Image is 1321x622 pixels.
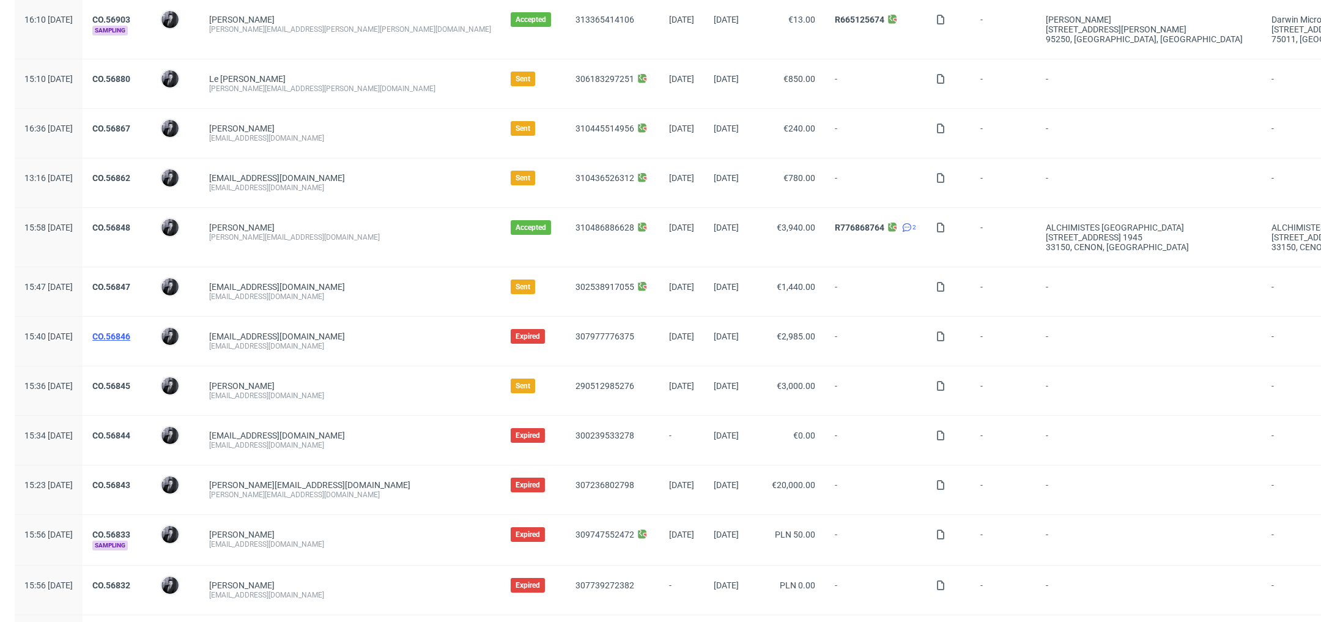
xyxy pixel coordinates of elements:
span: €13.00 [788,15,815,24]
span: - [1046,480,1252,500]
span: [DATE] [714,331,739,341]
a: 310445514956 [575,124,634,133]
a: 307739272382 [575,580,634,590]
img: Philippe Dubuy [161,278,179,295]
a: 302538917055 [575,282,634,292]
span: [DATE] [714,74,739,84]
span: €2,985.00 [777,331,815,341]
span: - [835,124,916,143]
a: [PERSON_NAME] [209,530,275,539]
span: 2 [912,223,916,232]
span: [EMAIL_ADDRESS][DOMAIN_NAME] [209,431,345,440]
div: ALCHIMISTES [GEOGRAPHIC_DATA] [1046,223,1252,232]
div: [PERSON_NAME][EMAIL_ADDRESS][PERSON_NAME][PERSON_NAME][DOMAIN_NAME] [209,24,491,34]
a: CO.56846 [92,331,130,341]
span: Expired [516,530,540,539]
a: [PERSON_NAME] [209,223,275,232]
div: [PERSON_NAME][EMAIL_ADDRESS][DOMAIN_NAME] [209,232,491,242]
span: [DATE] [714,173,739,183]
div: [EMAIL_ADDRESS][DOMAIN_NAME] [209,341,491,351]
div: 95250, [GEOGRAPHIC_DATA] , [GEOGRAPHIC_DATA] [1046,34,1252,44]
span: Accepted [516,223,546,232]
span: [DATE] [714,223,739,232]
img: Philippe Dubuy [161,11,179,28]
span: - [980,173,1026,193]
span: Sent [516,173,530,183]
img: Philippe Dubuy [161,476,179,494]
span: €780.00 [783,173,815,183]
span: - [980,282,1026,302]
span: 16:10 [DATE] [24,15,73,24]
a: CO.56848 [92,223,130,232]
span: Sampling [92,26,128,35]
span: - [980,580,1026,600]
span: Expired [516,331,540,341]
span: - [980,431,1026,450]
span: €0.00 [793,431,815,440]
span: - [669,431,694,450]
span: - [980,15,1026,44]
span: - [980,223,1026,252]
span: - [980,530,1026,550]
div: [EMAIL_ADDRESS][DOMAIN_NAME] [209,590,491,600]
a: 307977776375 [575,331,634,341]
span: - [1046,530,1252,550]
a: R776868764 [835,223,884,232]
span: - [835,173,916,193]
span: 15:36 [DATE] [24,381,73,391]
div: [EMAIL_ADDRESS][DOMAIN_NAME] [209,292,491,302]
span: - [835,580,916,600]
span: Sent [516,282,530,292]
a: 310486886628 [575,223,634,232]
div: [STREET_ADDRESS] 1945 [1046,232,1252,242]
span: Accepted [516,15,546,24]
a: CO.56862 [92,173,130,183]
span: PLN 0.00 [780,580,815,590]
span: 15:47 [DATE] [24,282,73,292]
span: - [835,331,916,351]
a: CO.56847 [92,282,130,292]
img: Philippe Dubuy [161,120,179,137]
span: [DATE] [669,381,694,391]
img: Philippe Dubuy [161,427,179,444]
span: - [1046,331,1252,351]
div: [EMAIL_ADDRESS][DOMAIN_NAME] [209,133,491,143]
span: 15:40 [DATE] [24,331,73,341]
div: [EMAIL_ADDRESS][DOMAIN_NAME] [209,391,491,401]
span: [DATE] [714,431,739,440]
a: 307236802798 [575,480,634,490]
img: Philippe Dubuy [161,70,179,87]
span: Expired [516,431,540,440]
a: [PERSON_NAME] [209,381,275,391]
a: CO.56833 [92,530,130,539]
span: [PERSON_NAME][EMAIL_ADDRESS][DOMAIN_NAME] [209,480,410,490]
span: €20,000.00 [772,480,815,490]
img: Philippe Dubuy [161,169,179,187]
img: Philippe Dubuy [161,526,179,543]
a: 306183297251 [575,74,634,84]
div: [EMAIL_ADDRESS][DOMAIN_NAME] [209,440,491,450]
a: 2 [900,223,916,232]
span: 15:58 [DATE] [24,223,73,232]
span: - [1046,381,1252,401]
span: - [1046,431,1252,450]
a: 300239533278 [575,431,634,440]
a: CO.56832 [92,580,130,590]
span: - [980,74,1026,94]
img: Philippe Dubuy [161,219,179,236]
span: €3,940.00 [777,223,815,232]
span: [DATE] [669,74,694,84]
a: 309747552472 [575,530,634,539]
div: 33150, CENON , [GEOGRAPHIC_DATA] [1046,242,1252,252]
div: [EMAIL_ADDRESS][DOMAIN_NAME] [209,183,491,193]
span: PLN 50.00 [775,530,815,539]
span: 15:23 [DATE] [24,480,73,490]
img: Philippe Dubuy [161,577,179,594]
span: [DATE] [714,381,739,391]
span: - [1046,580,1252,600]
span: €850.00 [783,74,815,84]
span: [DATE] [714,15,739,24]
span: [DATE] [669,173,694,183]
span: Sampling [92,541,128,550]
span: 15:56 [DATE] [24,530,73,539]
